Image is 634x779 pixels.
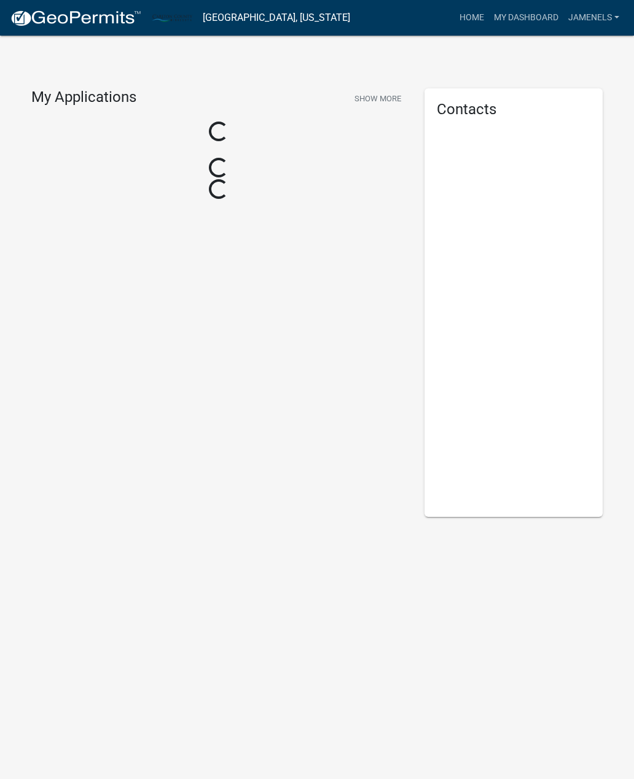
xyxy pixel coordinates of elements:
[350,88,406,109] button: Show More
[203,7,350,28] a: [GEOGRAPHIC_DATA], [US_STATE]
[151,9,193,26] img: Carlton County, Minnesota
[437,101,590,118] h5: Contacts
[455,6,489,29] a: Home
[563,6,624,29] a: jamenels
[489,6,563,29] a: My Dashboard
[31,88,136,107] h4: My Applications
